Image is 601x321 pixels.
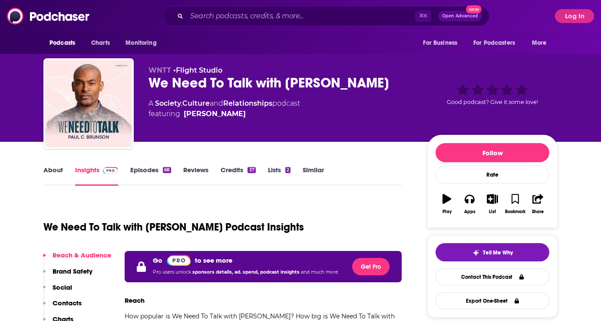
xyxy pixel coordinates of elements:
p: Reach & Audience [53,251,111,259]
span: More [532,37,547,49]
img: tell me why sparkle [472,249,479,256]
div: Play [442,209,452,214]
p: to see more [195,256,232,264]
span: sponsors details, ad. spend, podcast insights [192,269,301,275]
a: Charts [86,35,115,51]
span: Monitoring [125,37,156,49]
span: , [181,99,182,107]
a: About [43,166,63,186]
img: Podchaser - Follow, Share and Rate Podcasts [7,8,90,24]
button: Share [527,188,549,220]
button: open menu [417,35,468,51]
a: Pro website [167,254,191,266]
button: Reach & Audience [43,251,111,267]
a: [PERSON_NAME] [184,109,246,119]
button: List [481,188,504,220]
button: Bookmark [504,188,526,220]
div: List [489,209,496,214]
div: 37 [248,167,255,173]
span: Charts [91,37,110,49]
span: Podcasts [50,37,75,49]
span: For Business [423,37,457,49]
a: Reviews [183,166,208,186]
span: For Podcasters [473,37,515,49]
img: Podchaser Pro [103,167,118,174]
p: Contacts [53,299,82,307]
div: Good podcast? Give it some love! [427,66,558,120]
button: open menu [119,35,168,51]
button: Follow [436,143,549,162]
a: InsightsPodchaser Pro [75,166,118,186]
button: Get Pro [352,258,390,275]
button: Log In [555,9,594,23]
img: We Need To Talk with Paul C. Brunson [45,60,132,147]
span: Good podcast? Give it some love! [447,99,538,105]
h3: Reach [125,296,145,304]
button: Export One-Sheet [436,292,549,309]
button: Social [43,283,72,299]
a: Flight Studio [176,66,222,74]
p: Social [53,283,72,291]
div: 68 [163,167,171,173]
a: Episodes68 [130,166,171,186]
a: Relationships [223,99,272,107]
a: Lists2 [268,166,291,186]
h1: We Need To Talk with [PERSON_NAME] Podcast Insights [43,221,304,234]
span: WNTT [149,66,171,74]
button: open menu [43,35,86,51]
div: 2 [285,167,291,173]
div: Search podcasts, credits, & more... [163,6,489,26]
div: Rate [436,166,549,184]
span: Open Advanced [442,14,478,18]
div: Bookmark [505,209,525,214]
button: Apps [458,188,481,220]
a: Credits37 [221,166,255,186]
button: open menu [526,35,558,51]
a: Contact This Podcast [436,268,549,285]
button: Contacts [43,299,82,315]
img: Podchaser Pro [167,255,191,266]
span: New [466,5,482,13]
p: Pro users unlock and much more. [153,266,339,279]
button: Play [436,188,458,220]
input: Search podcasts, credits, & more... [187,9,415,23]
span: • [173,66,222,74]
a: Society [155,99,181,107]
span: and [210,99,223,107]
button: tell me why sparkleTell Me Why [436,243,549,261]
button: Open AdvancedNew [438,11,482,21]
div: Apps [464,209,476,214]
div: A podcast [149,98,300,119]
span: ⌘ K [415,10,431,22]
p: Go [153,256,162,264]
span: featuring [149,109,300,119]
div: Share [532,209,544,214]
a: Culture [182,99,210,107]
button: Brand Safety [43,267,92,283]
p: Brand Safety [53,267,92,275]
a: Similar [303,166,324,186]
button: open menu [468,35,528,51]
span: Tell Me Why [483,249,513,256]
